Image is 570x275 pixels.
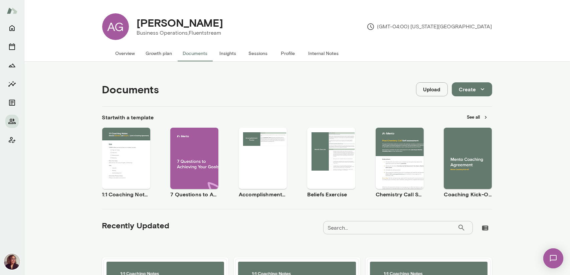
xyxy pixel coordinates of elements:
[137,29,223,37] p: Business Operations, Fluentstream
[4,254,20,270] img: Safaa Khairalla
[170,190,218,198] h6: 7 Questions to Achieving Your Goals
[137,16,223,29] h4: [PERSON_NAME]
[452,82,492,96] button: Create
[303,45,344,61] button: Internal Notes
[102,113,154,121] h6: Start with a template
[102,190,150,198] h6: 1:1 Coaching Notes
[5,96,19,109] button: Documents
[7,4,17,17] img: Mento
[5,115,19,128] button: Members
[141,45,178,61] button: Growth plan
[416,82,448,96] button: Upload
[239,190,287,198] h6: Accomplishment Tracker
[307,190,355,198] h6: Beliefs Exercise
[444,190,492,198] h6: Coaching Kick-Off | Coaching Agreement
[5,133,19,147] button: Client app
[367,23,492,31] p: (GMT-04:00) [US_STATE][GEOGRAPHIC_DATA]
[243,45,273,61] button: Sessions
[102,220,170,231] h5: Recently Updated
[213,45,243,61] button: Insights
[102,83,159,96] h4: Documents
[376,190,424,198] h6: Chemistry Call Self-Assessment [Coaches only]
[5,21,19,35] button: Home
[5,59,19,72] button: Growth Plan
[5,40,19,53] button: Sessions
[273,45,303,61] button: Profile
[102,13,129,40] div: AG
[178,45,213,61] button: Documents
[463,112,492,122] button: See all
[5,77,19,91] button: Insights
[110,45,141,61] button: Overview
